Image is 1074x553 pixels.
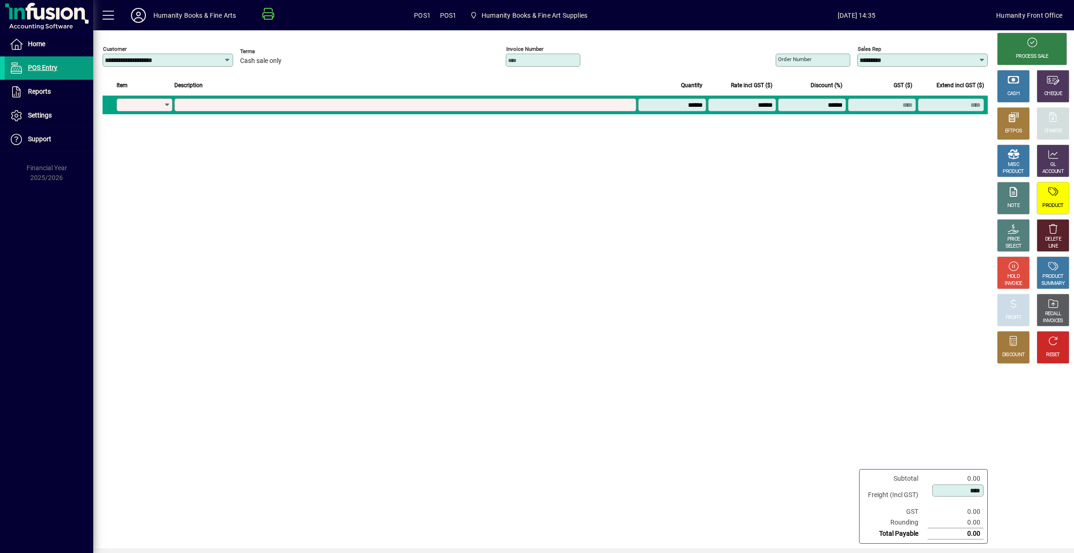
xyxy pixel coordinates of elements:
[240,57,282,65] span: Cash sale only
[996,8,1062,23] div: Humanity Front Office
[1005,280,1022,287] div: INVOICE
[936,80,984,90] span: Extend incl GST ($)
[240,48,296,55] span: Terms
[5,104,93,127] a: Settings
[1002,352,1025,359] div: DISCOUNT
[28,135,51,143] span: Support
[440,8,457,23] span: POS1
[1045,311,1061,318] div: RECALL
[5,128,93,151] a: Support
[811,80,842,90] span: Discount (%)
[466,7,591,24] span: Humanity Books & Fine Art Supplies
[1016,53,1048,60] div: PROCESS SALE
[1048,243,1058,250] div: LINE
[858,46,881,52] mat-label: Sales rep
[863,517,928,528] td: Rounding
[28,111,52,119] span: Settings
[1042,202,1063,209] div: PRODUCT
[928,506,984,517] td: 0.00
[153,8,236,23] div: Humanity Books & Fine Arts
[716,8,996,23] span: [DATE] 14:35
[124,7,153,24] button: Profile
[1003,168,1024,175] div: PRODUCT
[863,484,928,506] td: Freight (Incl GST)
[1007,90,1019,97] div: CASH
[863,506,928,517] td: GST
[681,80,702,90] span: Quantity
[928,473,984,484] td: 0.00
[863,528,928,539] td: Total Payable
[731,80,772,90] span: Rate incl GST ($)
[1050,161,1056,168] div: GL
[28,40,45,48] span: Home
[482,8,587,23] span: Humanity Books & Fine Art Supplies
[1042,273,1063,280] div: PRODUCT
[1008,161,1019,168] div: MISC
[117,80,128,90] span: Item
[1043,318,1063,325] div: INVOICES
[894,80,912,90] span: GST ($)
[1007,202,1019,209] div: NOTE
[1045,236,1061,243] div: DELETE
[928,528,984,539] td: 0.00
[778,56,812,62] mat-label: Order number
[174,80,203,90] span: Description
[1042,168,1064,175] div: ACCOUNT
[1007,273,1019,280] div: HOLD
[414,8,431,23] span: POS1
[5,33,93,56] a: Home
[1005,128,1022,135] div: EFTPOS
[1046,352,1060,359] div: RESET
[506,46,544,52] mat-label: Invoice number
[863,473,928,484] td: Subtotal
[28,64,57,71] span: POS Entry
[1005,243,1022,250] div: SELECT
[1007,236,1020,243] div: PRICE
[103,46,127,52] mat-label: Customer
[28,88,51,95] span: Reports
[1044,90,1062,97] div: CHEQUE
[5,80,93,104] a: Reports
[1041,280,1065,287] div: SUMMARY
[1044,128,1062,135] div: CHARGE
[1005,314,1021,321] div: PROFIT
[928,517,984,528] td: 0.00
